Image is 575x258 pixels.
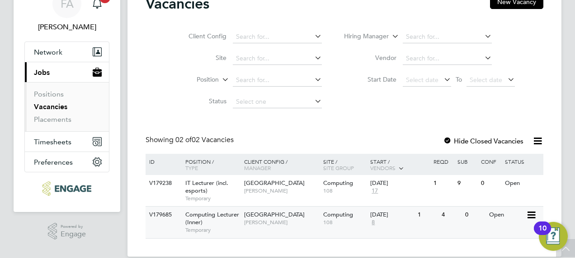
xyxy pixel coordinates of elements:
[431,175,455,192] div: 1
[323,219,366,226] span: 108
[25,42,109,62] button: Network
[147,207,179,223] div: V179685
[244,164,271,171] span: Manager
[479,154,502,169] div: Conf
[233,74,322,87] input: Search for...
[370,211,413,219] div: [DATE]
[175,135,192,144] span: 02 of
[174,97,226,105] label: Status
[48,223,86,240] a: Powered byEngage
[174,32,226,40] label: Client Config
[538,228,547,240] div: 10
[34,115,71,124] a: Placements
[370,180,429,187] div: [DATE]
[147,175,179,192] div: V179238
[321,154,368,175] div: Site /
[233,52,322,65] input: Search for...
[487,207,526,223] div: Open
[24,22,109,32] span: Fraz Arshad
[344,54,396,62] label: Vendor
[25,152,109,172] button: Preferences
[242,154,321,175] div: Client Config /
[25,82,109,131] div: Jobs
[61,230,86,238] span: Engage
[185,211,239,226] span: Computing Lecturer (Inner)
[539,222,568,251] button: Open Resource Center, 10 new notifications
[34,102,67,111] a: Vacancies
[368,154,431,176] div: Start /
[175,135,234,144] span: 02 Vacancies
[455,175,479,192] div: 9
[406,76,438,84] span: Select date
[337,32,389,41] label: Hiring Manager
[146,135,236,145] div: Showing
[24,181,109,196] a: Go to home page
[503,154,542,169] div: Status
[403,52,492,65] input: Search for...
[42,181,91,196] img: ncclondon-logo-retina.png
[34,90,64,98] a: Positions
[61,223,86,230] span: Powered by
[463,207,486,223] div: 0
[479,175,502,192] div: 0
[25,62,109,82] button: Jobs
[431,154,455,169] div: Reqd
[455,154,479,169] div: Sub
[233,31,322,43] input: Search for...
[185,179,228,194] span: IT Lecturer (incl. esports)
[244,187,319,194] span: [PERSON_NAME]
[233,96,322,108] input: Select one
[323,164,354,171] span: Site Group
[470,76,502,84] span: Select date
[439,207,463,223] div: 4
[167,75,219,84] label: Position
[147,154,179,169] div: ID
[179,154,242,175] div: Position /
[34,158,73,166] span: Preferences
[244,179,305,187] span: [GEOGRAPHIC_DATA]
[185,164,198,171] span: Type
[370,219,376,226] span: 8
[34,138,71,146] span: Timesheets
[453,74,465,85] span: To
[503,175,542,192] div: Open
[323,211,353,218] span: Computing
[244,211,305,218] span: [GEOGRAPHIC_DATA]
[370,164,396,171] span: Vendors
[403,31,492,43] input: Search for...
[323,187,366,194] span: 108
[185,226,240,234] span: Temporary
[443,137,523,145] label: Hide Closed Vacancies
[34,68,50,77] span: Jobs
[34,48,62,56] span: Network
[323,179,353,187] span: Computing
[344,75,396,83] label: Start Date
[174,54,226,62] label: Site
[185,195,240,202] span: Temporary
[25,132,109,152] button: Timesheets
[415,207,439,223] div: 1
[244,219,319,226] span: [PERSON_NAME]
[370,187,379,195] span: 17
